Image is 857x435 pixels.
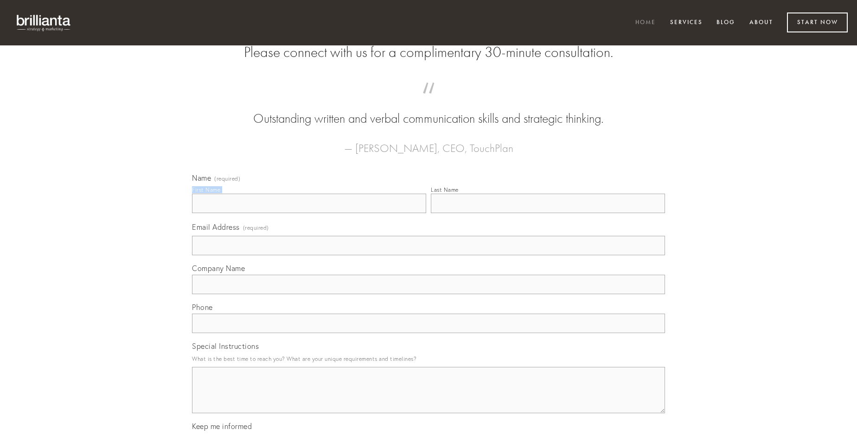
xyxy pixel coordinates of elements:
[629,15,662,31] a: Home
[664,15,709,31] a: Services
[243,221,269,234] span: (required)
[214,176,240,182] span: (required)
[431,186,459,193] div: Last Name
[787,13,848,32] a: Start Now
[192,44,665,61] h2: Please connect with us for a complimentary 30-minute consultation.
[207,92,650,128] blockquote: Outstanding written and verbal communication skills and strategic thinking.
[192,353,665,365] p: What is the best time to reach you? What are your unique requirements and timelines?
[192,422,252,431] span: Keep me informed
[192,264,245,273] span: Company Name
[192,186,220,193] div: First Name
[710,15,741,31] a: Blog
[192,341,259,351] span: Special Instructions
[207,92,650,110] span: “
[743,15,779,31] a: About
[192,173,211,183] span: Name
[192,303,213,312] span: Phone
[207,128,650,158] figcaption: — [PERSON_NAME], CEO, TouchPlan
[192,222,240,232] span: Email Address
[9,9,79,36] img: brillianta - research, strategy, marketing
